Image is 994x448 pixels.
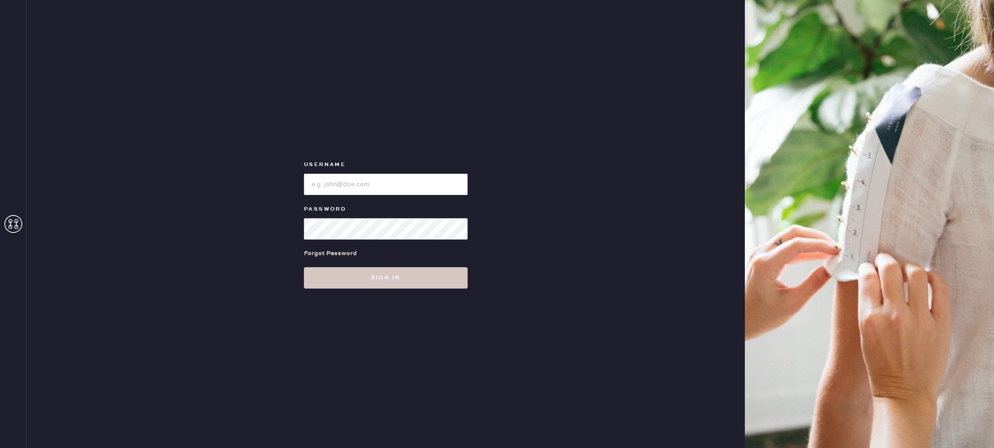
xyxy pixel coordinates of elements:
[304,204,468,215] label: Password
[304,159,468,170] label: Username
[304,267,468,289] button: Sign in
[304,174,468,195] input: e.g. john@doe.com
[304,248,357,258] div: Forgot Password
[304,240,357,267] a: Forgot Password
